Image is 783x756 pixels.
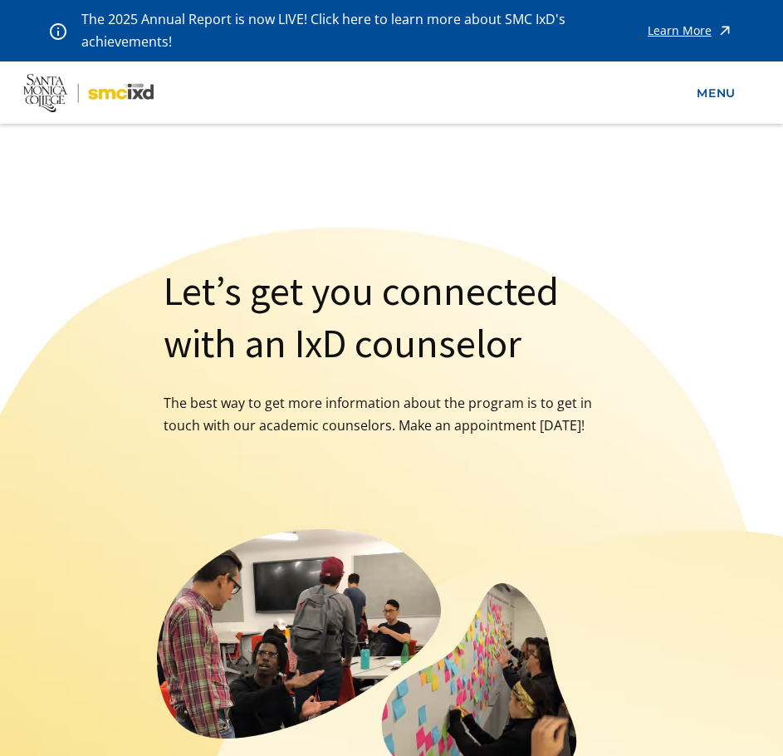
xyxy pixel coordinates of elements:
[164,392,620,437] p: The best way to get more information about the program is to get in touch with our academic couns...
[717,8,733,53] img: icon - arrow - alert
[164,265,620,369] h1: Let’s get you connected with an IxD counselor
[50,22,66,40] img: icon - information - alert
[81,8,570,53] p: The 2025 Annual Report is now LIVE! Click here to learn more about SMC IxD's achievements!
[688,78,743,109] a: menu
[23,74,154,112] img: Santa Monica College - SMC IxD logo
[648,8,733,53] a: Learn More
[648,25,712,37] div: Learn More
